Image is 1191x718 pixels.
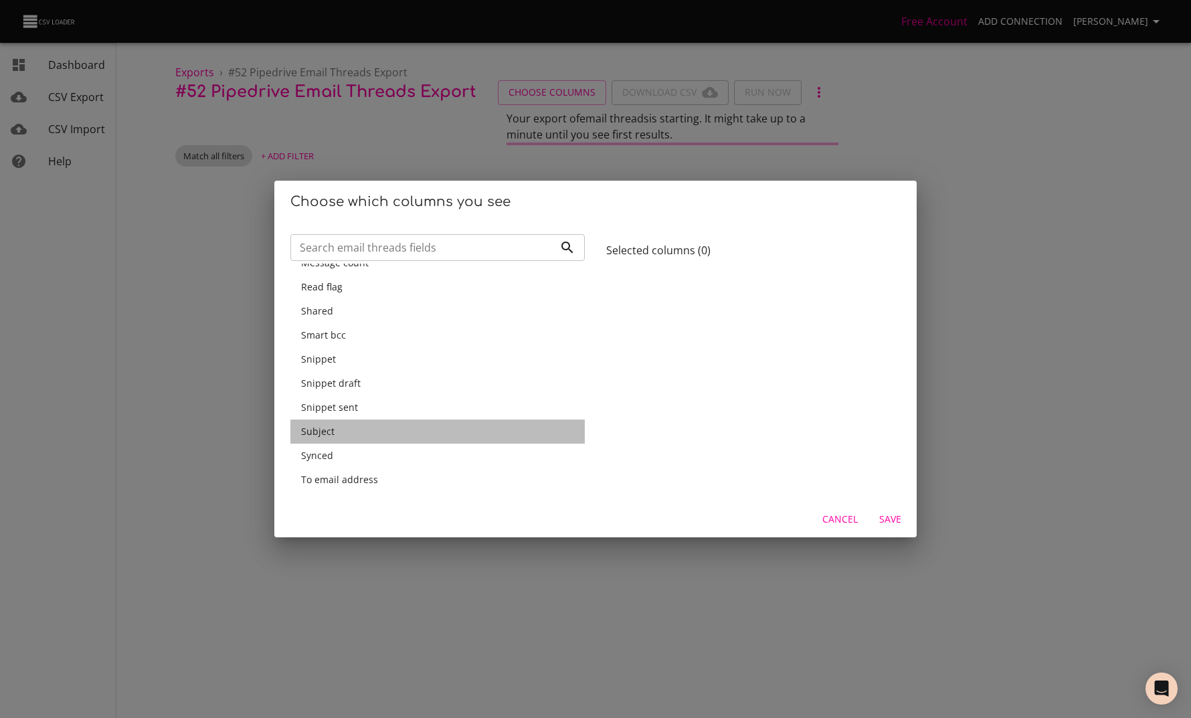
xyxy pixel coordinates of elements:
[290,468,585,492] div: To email address
[290,444,585,468] div: Synced
[290,191,901,213] h2: Choose which columns you see
[290,371,585,395] div: Snippet draft
[301,256,369,269] span: Message count
[822,511,858,528] span: Cancel
[290,275,585,299] div: Read flag
[301,377,361,389] span: Snippet draft
[817,507,863,532] button: Cancel
[290,347,585,371] div: Snippet
[301,280,343,293] span: Read flag
[874,511,906,528] span: Save
[301,473,378,486] span: To email address
[290,395,585,420] div: Snippet sent
[290,299,585,323] div: Shared
[290,323,585,347] div: Smart bcc
[301,401,358,414] span: Snippet sent
[290,420,585,444] div: Subject
[1146,672,1178,705] div: Open Intercom Messenger
[301,329,346,341] span: Smart bcc
[868,507,911,532] button: Save
[290,492,585,516] div: To email address
[301,449,333,462] span: Synced
[301,353,336,365] span: Snippet
[606,244,901,257] h6: Selected columns ( 0 )
[301,304,333,317] span: Shared
[301,425,335,438] span: Subject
